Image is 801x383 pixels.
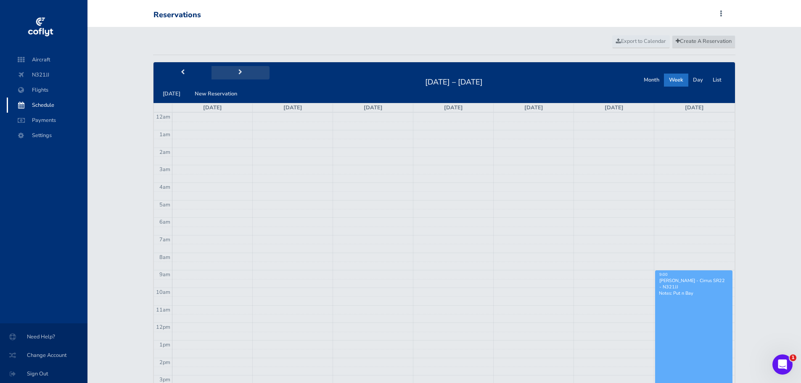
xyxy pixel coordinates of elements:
span: 6am [159,218,170,226]
span: Need Help? [10,329,77,344]
a: [DATE] [203,104,222,111]
a: [DATE] [444,104,463,111]
span: Flights [15,82,79,98]
span: 9:00 [659,272,668,277]
span: 12pm [156,323,170,331]
button: Month [639,74,664,87]
span: 1 [790,354,796,361]
div: [PERSON_NAME] - Cirrus SR22 - N321JJ [659,277,729,290]
span: Aircraft [15,52,79,67]
button: next [211,66,270,79]
p: Notes: Put n Bay [659,290,729,296]
a: [DATE] [605,104,624,111]
a: [DATE] [364,104,383,111]
span: Export to Calendar [616,37,666,45]
span: Payments [15,113,79,128]
span: N321JJ [15,67,79,82]
button: Week [664,74,688,87]
span: 2am [159,148,170,156]
button: New Reservation [190,87,242,100]
span: 7am [159,236,170,243]
span: Settings [15,128,79,143]
button: List [708,74,727,87]
span: 10am [156,288,170,296]
span: Create A Reservation [676,37,732,45]
span: Change Account [10,348,77,363]
span: 4am [159,183,170,191]
span: 12am [156,113,170,121]
a: [DATE] [685,104,704,111]
span: 1pm [159,341,170,349]
h2: [DATE] – [DATE] [420,75,488,87]
span: 8am [159,254,170,261]
button: Day [688,74,708,87]
div: Reservations [153,11,201,20]
span: 9am [159,271,170,278]
span: 2pm [159,359,170,366]
span: 1am [159,131,170,138]
span: 11am [156,306,170,314]
img: coflyt logo [26,15,54,40]
span: Schedule [15,98,79,113]
span: Sign Out [10,366,77,381]
a: [DATE] [524,104,543,111]
a: Export to Calendar [612,35,670,48]
a: [DATE] [283,104,302,111]
span: 5am [159,201,170,209]
button: [DATE] [158,87,185,100]
span: 3am [159,166,170,173]
iframe: Intercom live chat [772,354,793,375]
button: prev [153,66,211,79]
a: Create A Reservation [672,35,735,48]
